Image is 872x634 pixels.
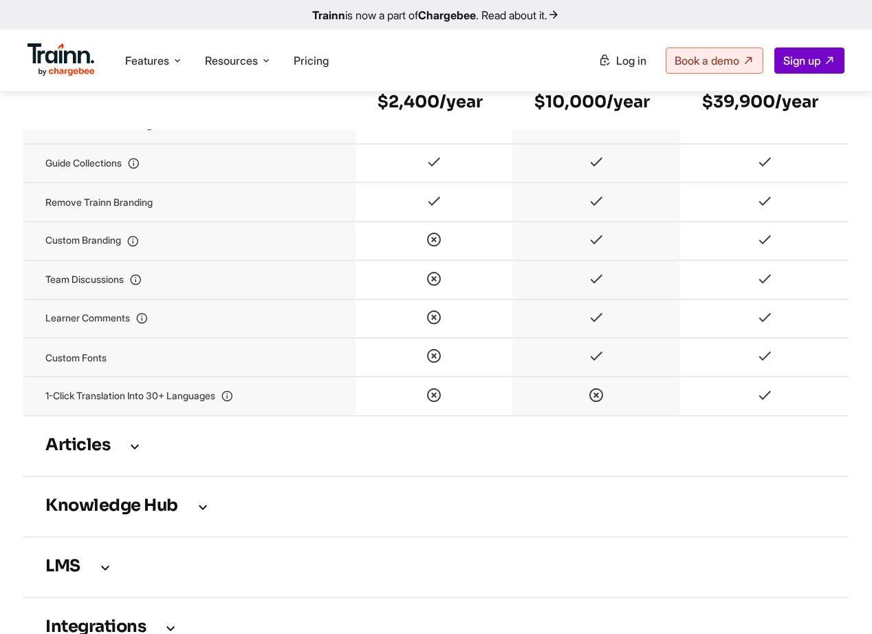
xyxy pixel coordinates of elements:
[783,54,820,67] span: Sign up
[675,54,739,67] span: Book a demo
[23,144,356,182] td: Guide collections
[45,560,827,575] h3: LMS
[702,91,827,113] h6: $39,900/year
[23,260,356,299] td: Team discussions
[378,91,490,113] h6: $2,400/year
[125,53,169,68] span: Features
[312,8,345,22] b: Trainn
[23,377,356,415] td: 1-Click translation into 30+ languages
[666,47,763,74] a: Book a demo
[45,438,827,454] h3: Articles
[803,568,872,634] iframe: Chat Widget
[616,54,646,67] span: Log in
[23,182,356,221] td: Remove Trainn branding
[23,338,356,377] td: Custom fonts
[774,47,844,74] a: Sign up
[294,54,329,67] a: Pricing
[590,48,655,73] a: Log in
[205,53,258,68] span: Resources
[418,8,476,22] b: Chargebee
[23,299,356,338] td: Learner comments
[28,43,95,76] img: Trainn Logo
[23,222,356,260] td: Custom branding
[45,499,827,514] h3: Knowledge Hub
[534,91,658,113] h6: $10,000/year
